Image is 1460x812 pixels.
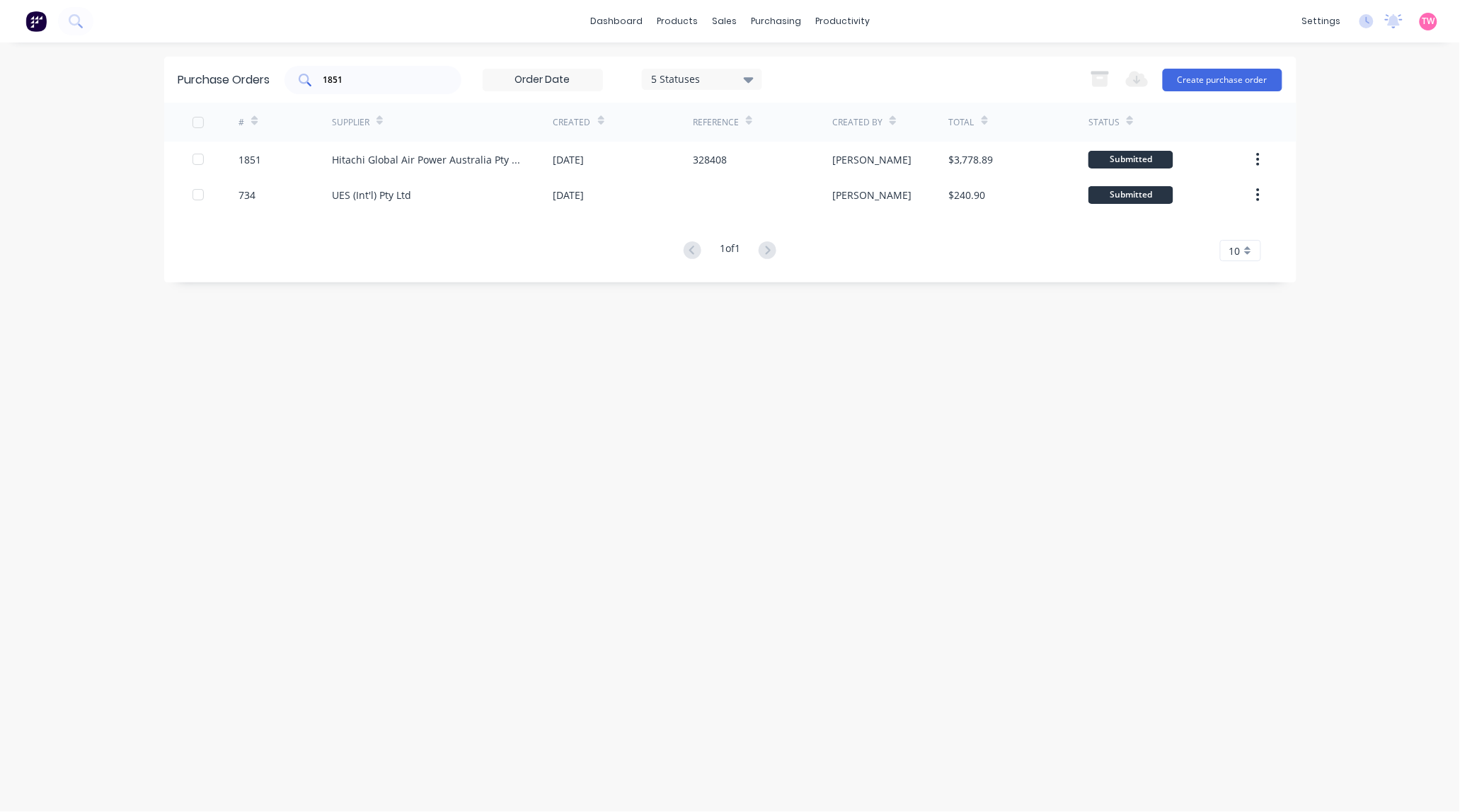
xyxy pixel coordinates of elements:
[332,152,525,167] div: Hitachi Global Air Power Australia Pty Ltd
[651,72,752,86] div: 5 Statuses
[949,116,975,129] div: Total
[238,188,255,202] div: 734
[332,116,369,129] div: Supplier
[744,11,808,32] div: purchasing
[832,188,912,202] div: [PERSON_NAME]
[693,152,727,167] div: 328408
[693,116,739,129] div: Reference
[178,72,270,88] div: Purchase Orders
[1163,69,1282,91] button: Create purchase order
[583,11,650,32] a: dashboard
[1422,15,1435,28] span: TW
[1295,11,1348,32] div: settings
[832,152,912,167] div: [PERSON_NAME]
[1088,116,1120,129] div: Status
[1229,244,1241,258] span: 10
[949,188,986,202] div: $240.90
[1088,186,1173,204] div: Submitted
[650,11,705,32] div: products
[808,11,877,32] div: productivity
[705,11,744,32] div: sales
[238,116,244,129] div: #
[238,152,261,167] div: 1851
[553,188,585,202] div: [DATE]
[832,116,883,129] div: Created By
[553,116,591,129] div: Created
[483,69,602,91] input: Order Date
[25,11,47,32] img: Factory
[553,152,585,167] div: [DATE]
[322,73,439,87] input: Search purchase orders...
[1088,151,1173,168] div: Submitted
[949,152,994,167] div: $3,778.89
[720,241,740,261] div: 1 of 1
[332,188,411,202] div: UES (Int'l) Pty Ltd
